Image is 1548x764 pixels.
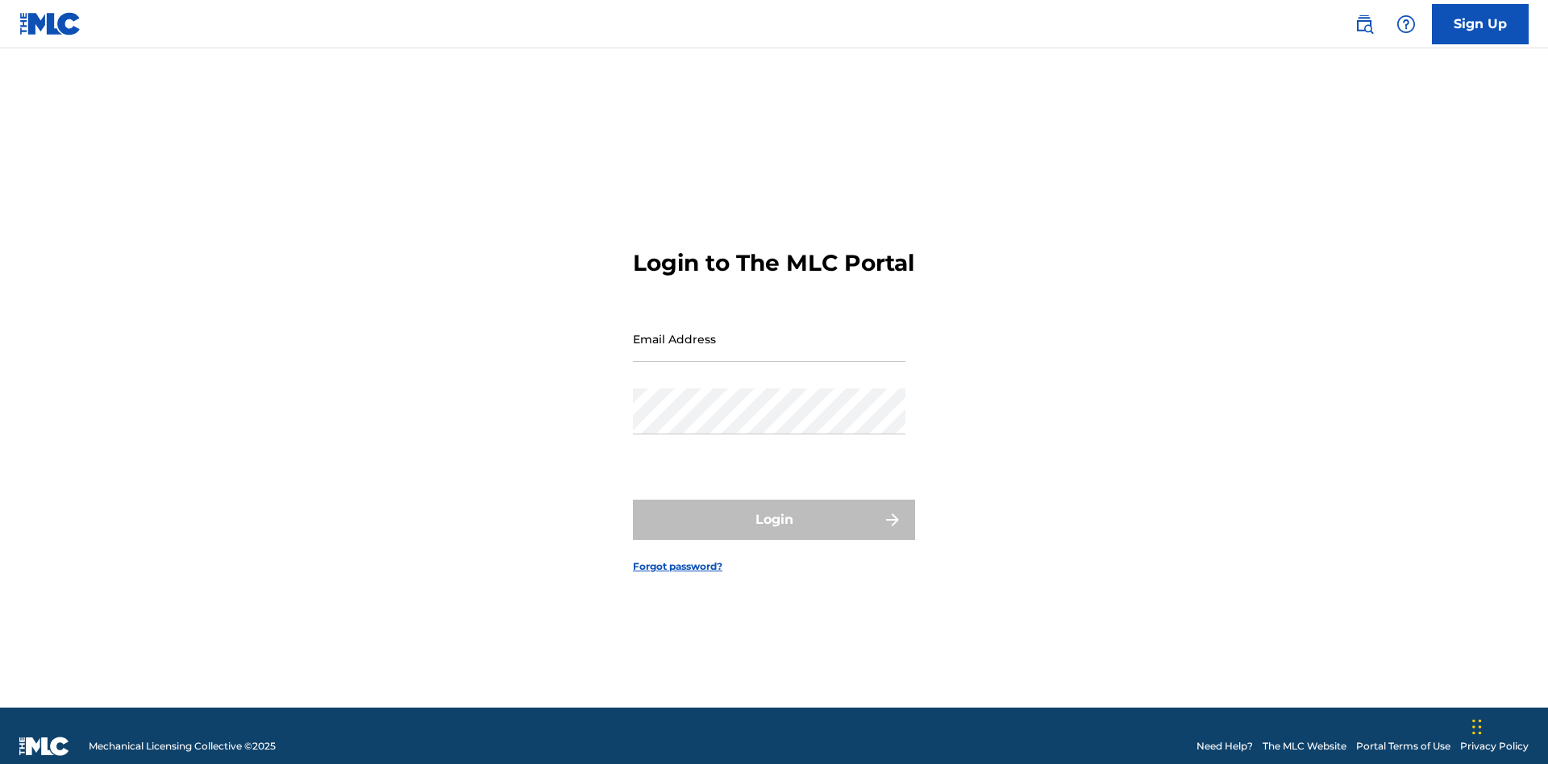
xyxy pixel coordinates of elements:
img: logo [19,737,69,756]
iframe: Chat Widget [1467,687,1548,764]
img: search [1354,15,1374,34]
h3: Login to The MLC Portal [633,249,914,277]
span: Mechanical Licensing Collective © 2025 [89,739,276,754]
img: MLC Logo [19,12,81,35]
div: Help [1390,8,1422,40]
img: help [1396,15,1416,34]
a: Public Search [1348,8,1380,40]
a: The MLC Website [1263,739,1346,754]
div: Drag [1472,703,1482,751]
a: Sign Up [1432,4,1529,44]
a: Need Help? [1196,739,1253,754]
a: Forgot password? [633,559,722,574]
a: Portal Terms of Use [1356,739,1450,754]
a: Privacy Policy [1460,739,1529,754]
